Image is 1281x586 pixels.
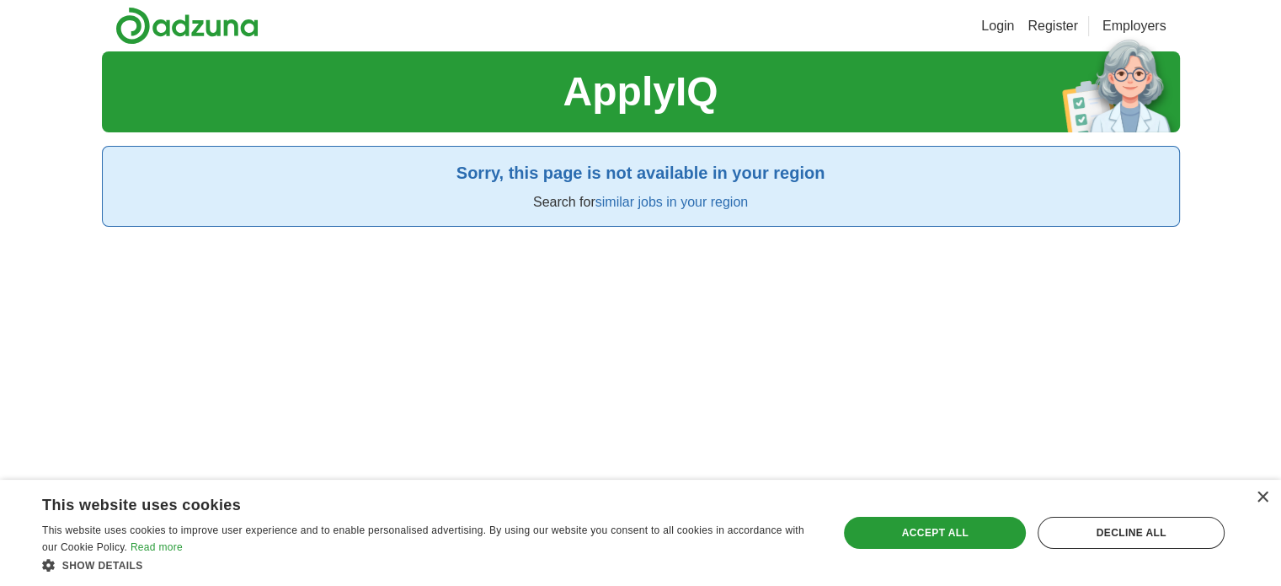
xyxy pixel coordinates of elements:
[1256,492,1268,504] div: Close
[42,490,772,515] div: This website uses cookies
[42,524,804,553] span: This website uses cookies to improve user experience and to enable personalised advertising. By u...
[42,556,814,573] div: Show details
[116,192,1166,212] p: Search for
[595,195,748,209] a: similar jobs in your region
[116,160,1166,185] h2: Sorry, this page is not available in your region
[131,541,183,553] a: Read more, opens a new window
[1027,16,1078,36] a: Register
[844,517,1026,549] div: Accept all
[115,7,259,45] img: Adzuna logo
[1102,16,1166,36] a: Employers
[1038,517,1225,549] div: Decline all
[62,560,143,572] span: Show details
[563,62,718,122] h1: ApplyIQ
[981,16,1014,36] a: Login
